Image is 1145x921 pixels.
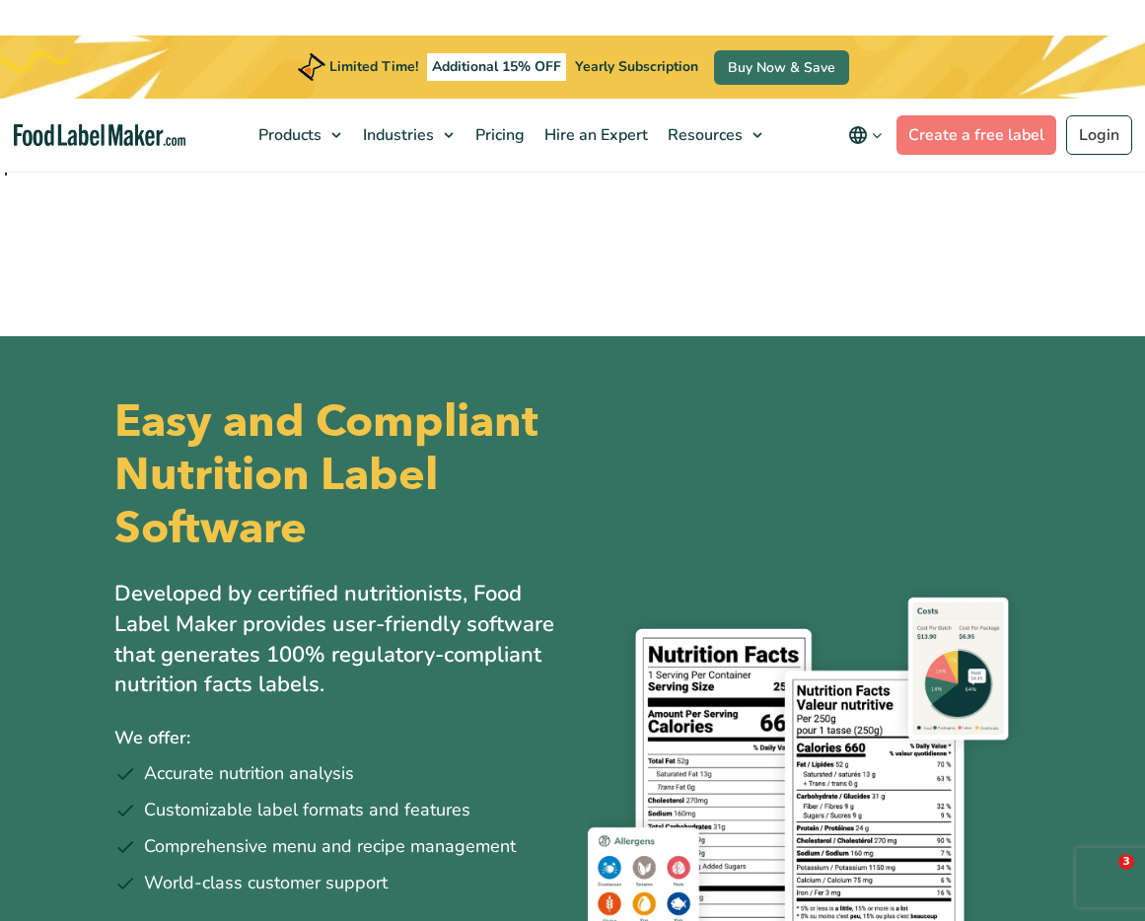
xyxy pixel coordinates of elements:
span: Hire an Expert [538,124,650,146]
span: Limited Time! [329,57,418,76]
h1: Easy and Compliant Nutrition Label Software [114,395,558,555]
span: Additional 15% OFF [427,53,566,81]
span: Industries [357,124,436,146]
a: Buy Now & Save [714,50,849,85]
span: Products [252,124,323,146]
a: Products [247,99,351,172]
a: Industries [351,99,464,172]
a: Create a free label [896,115,1056,155]
a: Resources [656,99,772,172]
span: Customizable label formats and features [144,797,470,823]
a: Hire an Expert [533,99,656,172]
span: World-class customer support [144,870,388,896]
a: Login [1066,115,1132,155]
iframe: Intercom live chat [1078,854,1125,901]
span: Resources [662,124,745,146]
span: Yearly Subscription [575,57,698,76]
a: Pricing [464,99,533,172]
span: Comprehensive menu and recipe management [144,833,516,860]
span: Accurate nutrition analysis [144,760,354,787]
span: 3 [1118,854,1134,870]
p: Developed by certified nutritionists, Food Label Maker provides user-friendly software that gener... [114,579,558,700]
span: Pricing [469,124,527,146]
p: We offer: [114,724,558,752]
